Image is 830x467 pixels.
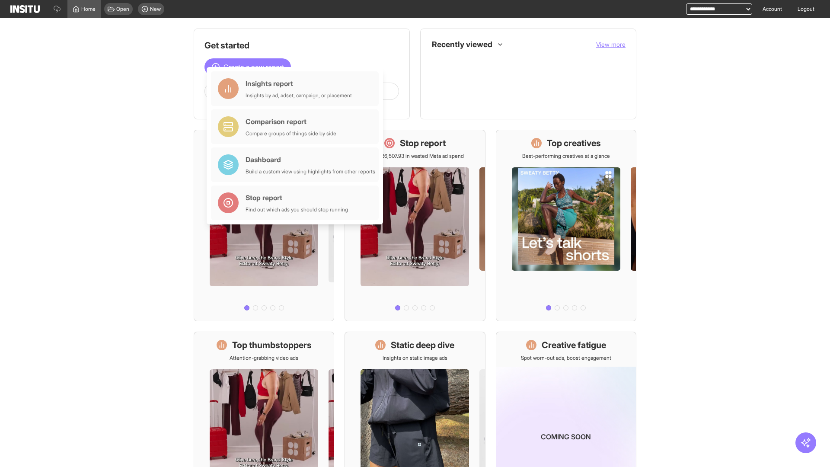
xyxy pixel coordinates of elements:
div: Comparison report [246,116,336,127]
a: What's live nowSee all active ads instantly [194,130,334,321]
div: Find out which ads you should stop running [246,206,348,213]
p: Insights on static image ads [383,355,447,361]
div: Dashboard [246,154,375,165]
h1: Top creatives [547,137,601,149]
p: Best-performing creatives at a glance [522,153,610,160]
p: Save £26,507.93 in wasted Meta ad spend [366,153,464,160]
button: View more [596,40,626,49]
img: Logo [10,5,40,13]
span: Open [116,6,129,13]
a: Stop reportSave £26,507.93 in wasted Meta ad spend [345,130,485,321]
a: Top creativesBest-performing creatives at a glance [496,130,636,321]
span: View more [596,41,626,48]
div: Compare groups of things side by side [246,130,336,137]
div: Build a custom view using highlights from other reports [246,168,375,175]
h1: Static deep dive [391,339,454,351]
span: Home [81,6,96,13]
span: Create a new report [223,62,284,72]
p: Attention-grabbing video ads [230,355,298,361]
span: New [150,6,161,13]
div: Stop report [246,192,348,203]
div: Insights by ad, adset, campaign, or placement [246,92,352,99]
button: Create a new report [204,58,291,76]
h1: Get started [204,39,399,51]
h1: Top thumbstoppers [232,339,312,351]
h1: Stop report [400,137,446,149]
div: Insights report [246,78,352,89]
